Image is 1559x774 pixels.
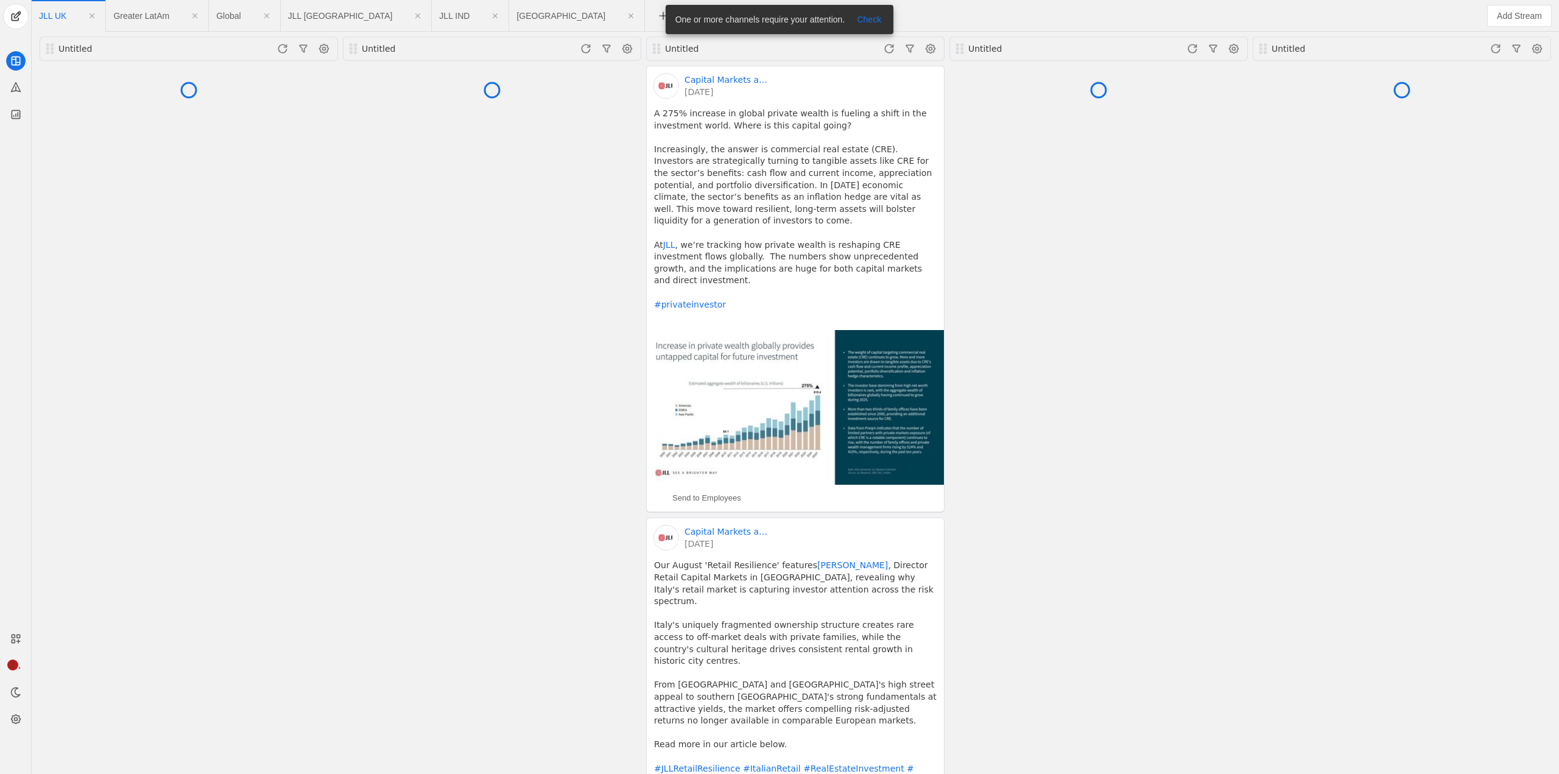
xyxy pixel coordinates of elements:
[684,74,770,86] a: Capital Markets at JLL​
[968,43,1113,55] div: Untitled
[7,660,18,670] span: 2
[81,5,103,27] app-icon-button: Close Tab
[184,5,206,27] app-icon-button: Close Tab
[654,764,741,773] a: #JLLRetailResilience
[684,538,770,550] a: [DATE]
[256,5,278,27] app-icon-button: Close Tab
[663,240,675,250] a: JLL
[113,12,169,20] span: Click to edit name
[850,12,889,27] button: Check
[620,5,642,27] app-icon-button: Close Tab
[288,12,393,20] span: Click to edit name
[439,12,470,20] span: Click to edit name
[516,12,605,20] span: Click to edit name
[1272,43,1416,55] div: Untitled
[216,12,241,20] span: Click to edit name
[39,12,66,20] span: Click to edit name
[647,330,944,485] img: undefined
[362,43,507,55] div: Untitled
[672,492,741,504] div: Send to Employees
[665,43,810,55] div: Untitled
[803,764,904,773] a: #RealEstateInvestment
[1497,10,1542,22] span: Add Stream
[743,764,801,773] a: #ItalianRetail
[684,526,770,538] a: Capital Markets at JLL​
[654,300,726,309] a: #privateinvestor
[652,10,674,20] app-icon-button: New Tab
[58,43,203,55] div: Untitled
[666,5,850,34] div: One or more channels require your attention.
[857,13,881,26] span: Check
[654,74,678,98] img: cache
[654,526,678,550] img: cache
[484,5,506,27] app-icon-button: Close Tab
[652,488,746,508] button: Send to Employees
[817,560,888,570] a: [PERSON_NAME]
[654,108,937,323] pre: A 275% increase in global private wealth is fueling a shift in the investment world. Where is thi...
[684,86,770,98] a: [DATE]
[1487,5,1552,27] button: Add Stream
[407,5,429,27] app-icon-button: Close Tab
